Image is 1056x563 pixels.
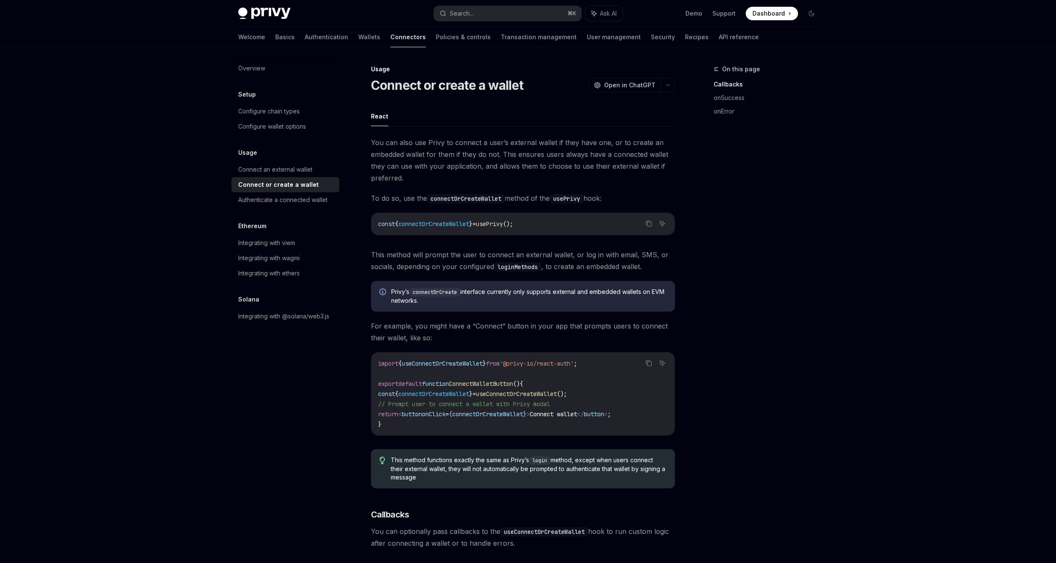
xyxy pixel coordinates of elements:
span: import [378,360,398,367]
button: React [371,106,388,126]
span: onClick [422,410,446,418]
a: Configure chain types [231,104,339,119]
img: dark logo [238,8,290,19]
a: Security [651,27,675,47]
div: Configure wallet options [238,121,306,132]
a: Integrating with ethers [231,266,339,281]
a: Callbacks [714,78,825,91]
svg: Tip [379,457,385,464]
span: '@privy-io/react-auth' [500,360,574,367]
button: Toggle dark mode [805,7,818,20]
span: ConnectWalletButton [449,380,513,388]
a: Basics [275,27,295,47]
span: > [527,410,530,418]
a: Dashboard [746,7,798,20]
span: = [473,220,476,228]
code: connectOrCreate [409,288,460,296]
button: Ask AI [657,218,668,229]
span: You can also use Privy to connect a user’s external wallet if they have one, or to create an embe... [371,137,675,184]
button: Ask AI [586,6,623,21]
span: // Prompt user to connect a wallet with Privy modal [378,400,550,408]
a: Wallets [358,27,380,47]
span: usePrivy [476,220,503,228]
div: Search... [450,8,473,19]
a: Connect an external wallet [231,162,339,177]
span: const [378,390,395,398]
span: > [604,410,607,418]
span: To do so, use the method of the hook: [371,192,675,204]
span: () [513,380,520,388]
span: Callbacks [371,509,409,520]
h5: Setup [238,89,256,100]
span: { [449,410,452,418]
div: Integrating with wagmi [238,253,300,263]
span: } [469,390,473,398]
button: Copy the contents from the code block [643,218,654,229]
a: Integrating with viem [231,235,339,251]
span: useConnectOrCreateWallet [402,360,483,367]
span: (); [557,390,567,398]
button: Open in ChatGPT [588,78,661,92]
span: This method functions exactly the same as Privy’s method, except when users connect their externa... [391,456,666,482]
div: Authenticate a connected wallet [238,195,328,205]
span: export [378,380,398,388]
span: connectOrCreateWallet [452,410,523,418]
span: connectOrCreateWallet [398,220,469,228]
a: Support [712,9,736,18]
span: You can optionally pass callbacks to the hook to run custom logic after connecting a wallet or to... [371,525,675,549]
span: } [523,410,527,418]
span: Connect wallet [530,410,577,418]
code: useConnectOrCreateWallet [500,527,588,536]
span: Privy’s interface currently only supports external and embedded wallets on EVM networks. [391,288,666,305]
a: Demo [685,9,702,18]
span: return [378,410,398,418]
code: connectOrCreateWallet [427,194,505,203]
button: Ask AI [657,358,668,369]
button: Search...⌘K [434,6,581,21]
div: Integrating with viem [238,238,295,248]
span: = [446,410,449,418]
div: Integrating with @solana/web3.js [238,311,329,321]
span: < [398,410,402,418]
span: { [395,220,398,228]
div: Configure chain types [238,106,300,116]
code: usePrivy [550,194,583,203]
span: On this page [722,64,760,74]
span: function [422,380,449,388]
a: onSuccess [714,91,825,105]
h1: Connect or create a wallet [371,78,524,93]
span: { [398,360,402,367]
a: Overview [231,61,339,76]
span: </ [577,410,584,418]
span: button [584,410,604,418]
span: button [402,410,422,418]
a: User management [587,27,641,47]
a: Authenticate a connected wallet [231,192,339,207]
svg: Info [379,288,388,297]
span: } [378,420,382,428]
span: Ask AI [600,9,617,18]
span: default [398,380,422,388]
span: from [486,360,500,367]
span: useConnectOrCreateWallet [476,390,557,398]
a: Configure wallet options [231,119,339,134]
button: Copy the contents from the code block [643,358,654,369]
h5: Ethereum [238,221,266,231]
span: } [469,220,473,228]
span: } [483,360,486,367]
a: Connect or create a wallet [231,177,339,192]
a: Integrating with wagmi [231,251,339,266]
span: = [473,390,476,398]
a: onError [714,105,825,118]
span: ⌘ K [567,10,576,17]
code: login [529,456,551,465]
a: Welcome [238,27,265,47]
span: ; [574,360,577,367]
a: Connectors [390,27,426,47]
div: Connect an external wallet [238,164,312,175]
span: For example, you might have a “Connect” button in your app that prompts users to connect their wa... [371,320,675,344]
a: Authentication [305,27,348,47]
span: Dashboard [752,9,785,18]
span: connectOrCreateWallet [398,390,469,398]
span: { [520,380,523,388]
